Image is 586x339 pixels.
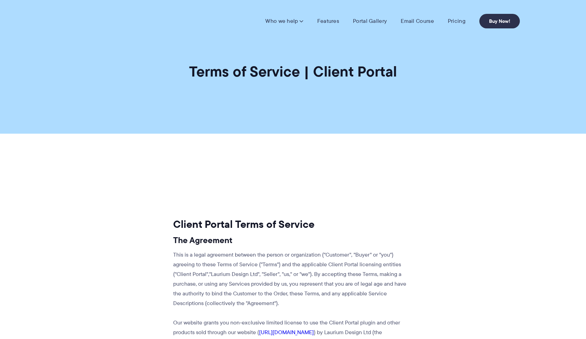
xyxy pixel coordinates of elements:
h2: Client Portal Terms of Service [173,218,409,231]
p: This is a legal agreement between the person or organization ("Customer", "Buyer" or "you") agree... [173,250,409,308]
a: [URL][DOMAIN_NAME] [259,328,314,336]
a: Who we help [265,18,303,25]
a: Pricing [448,18,465,25]
a: Portal Gallery [353,18,387,25]
h3: The Agreement [173,235,409,246]
a: Buy Now! [479,14,520,28]
h1: Terms of Service | Client Portal [189,62,397,81]
a: Features [317,18,339,25]
a: Email Course [401,18,434,25]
